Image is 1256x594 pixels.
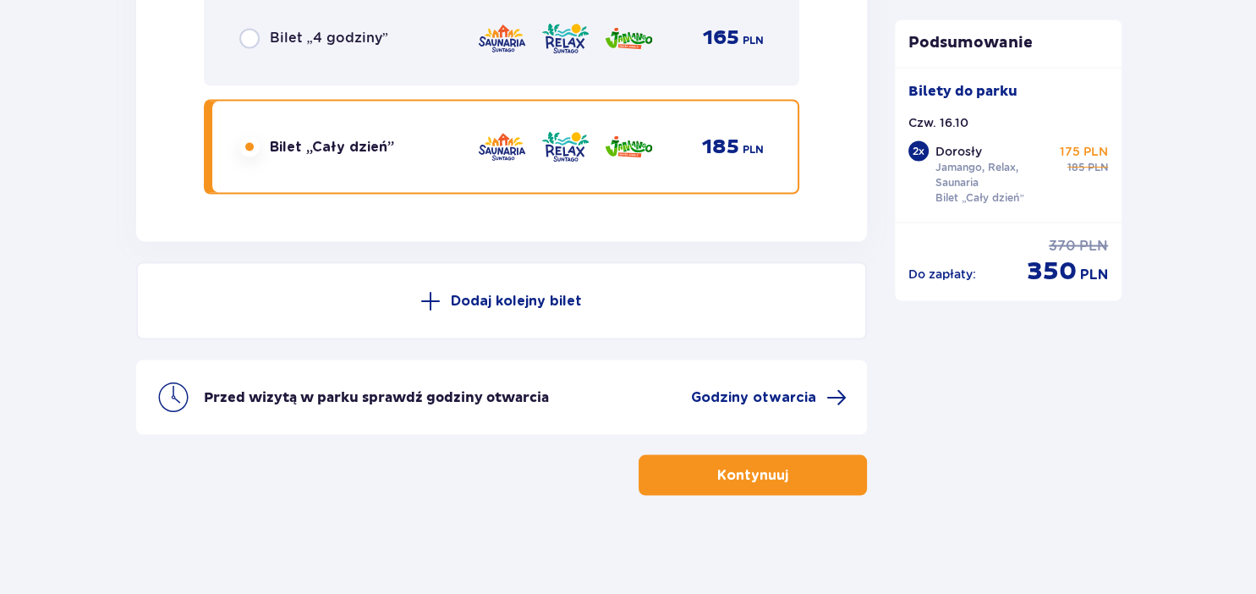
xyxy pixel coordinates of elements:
span: PLN [1079,237,1108,256]
button: Kontynuuj [639,454,867,495]
p: Przed wizytą w parku sprawdź godziny otwarcia [204,388,549,406]
div: 2 x [908,141,929,162]
span: PLN [1088,160,1108,175]
p: Dorosły [935,143,982,160]
span: 370 [1049,237,1076,256]
button: Dodaj kolejny bilet [136,261,868,339]
p: Jamango, Relax, Saunaria [935,160,1052,190]
span: PLN [743,33,764,48]
p: Czw. 16.10 [908,114,968,131]
span: Bilet „Cały dzień” [270,137,394,156]
span: PLN [1080,266,1108,284]
a: Godziny otwarcia [691,387,847,407]
img: Relax [540,20,590,56]
p: 175 PLN [1060,143,1108,160]
img: Jamango [604,20,654,56]
span: 185 [1067,160,1084,175]
span: Bilet „4 godziny” [270,29,388,47]
p: Podsumowanie [895,34,1122,54]
span: 165 [703,25,739,51]
span: PLN [743,141,764,157]
p: Dodaj kolejny bilet [451,291,582,310]
img: Relax [540,129,590,164]
img: Saunaria [477,20,527,56]
p: Kontynuuj [717,465,788,484]
span: 350 [1027,256,1077,288]
img: Saunaria [477,129,527,164]
img: Jamango [604,129,654,164]
p: Do zapłaty : [908,266,976,283]
span: 185 [702,134,739,159]
span: Godziny otwarcia [691,388,816,406]
p: Bilety do parku [908,82,1017,101]
p: Bilet „Cały dzień” [935,190,1024,206]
